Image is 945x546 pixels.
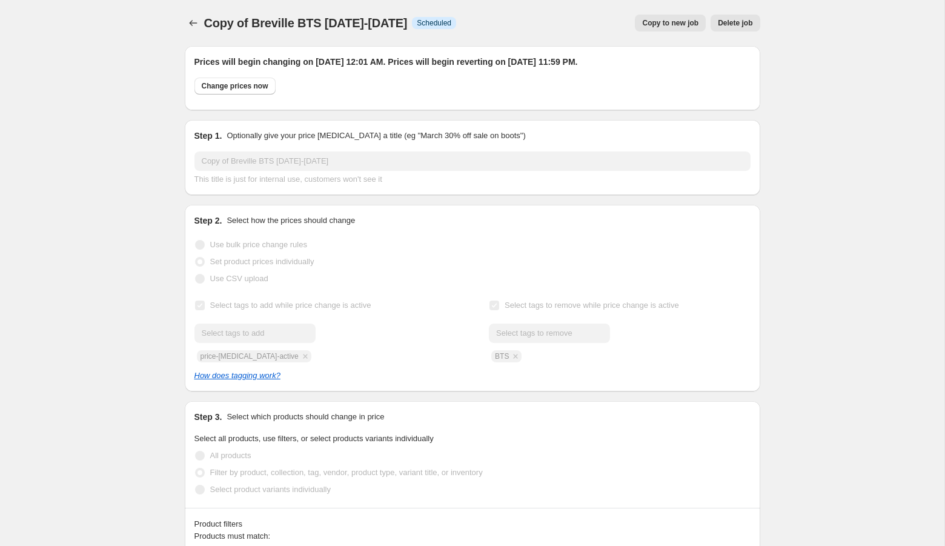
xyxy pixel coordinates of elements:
span: Set product prices individually [210,257,314,266]
h2: Step 3. [194,411,222,423]
div: Product filters [194,518,751,530]
span: Use CSV upload [210,274,268,283]
p: Select how the prices should change [227,215,355,227]
span: Select tags to add while price change is active [210,301,371,310]
span: Filter by product, collection, tag, vendor, product type, variant title, or inventory [210,468,483,477]
span: Delete job [718,18,752,28]
span: Scheduled [417,18,451,28]
span: Select product variants individually [210,485,331,494]
input: 30% off holiday sale [194,151,751,171]
span: Use bulk price change rules [210,240,307,249]
span: Select all products, use filters, or select products variants individually [194,434,434,443]
span: Copy of Breville BTS [DATE]-[DATE] [204,16,408,30]
button: Change prices now [194,78,276,95]
input: Select tags to add [194,324,316,343]
span: Products must match: [194,531,271,541]
span: Copy to new job [642,18,698,28]
a: How does tagging work? [194,371,280,380]
p: Optionally give your price [MEDICAL_DATA] a title (eg "March 30% off sale on boots") [227,130,525,142]
h2: Step 2. [194,215,222,227]
button: Price change jobs [185,15,202,32]
h2: Step 1. [194,130,222,142]
span: Select tags to remove while price change is active [505,301,679,310]
button: Copy to new job [635,15,706,32]
button: Delete job [711,15,760,32]
span: This title is just for internal use, customers won't see it [194,175,382,184]
input: Select tags to remove [489,324,610,343]
h2: Prices will begin changing on [DATE] 12:01 AM. Prices will begin reverting on [DATE] 11:59 PM. [194,56,751,68]
p: Select which products should change in price [227,411,384,423]
span: Change prices now [202,81,268,91]
span: All products [210,451,251,460]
